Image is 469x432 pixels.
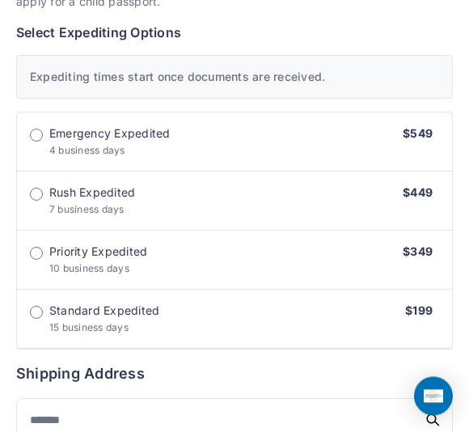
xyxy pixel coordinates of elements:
[403,127,433,141] span: $549
[16,56,453,100] div: Expediting times start once documents are received.
[49,126,171,142] span: Emergency Expedited
[16,23,453,43] h6: Select Expediting Options
[49,204,125,216] span: 7 business days
[403,245,433,259] span: $349
[49,244,147,260] span: Priority Expedited
[405,304,433,318] span: $199
[49,322,129,334] span: 15 business days
[49,145,125,157] span: 4 business days
[403,186,433,200] span: $449
[49,185,135,201] span: Rush Expedited
[49,263,129,275] span: 10 business days
[49,303,159,320] span: Standard Expedited
[16,363,453,386] h6: Shipping Address
[414,377,453,416] div: Open Intercom Messenger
